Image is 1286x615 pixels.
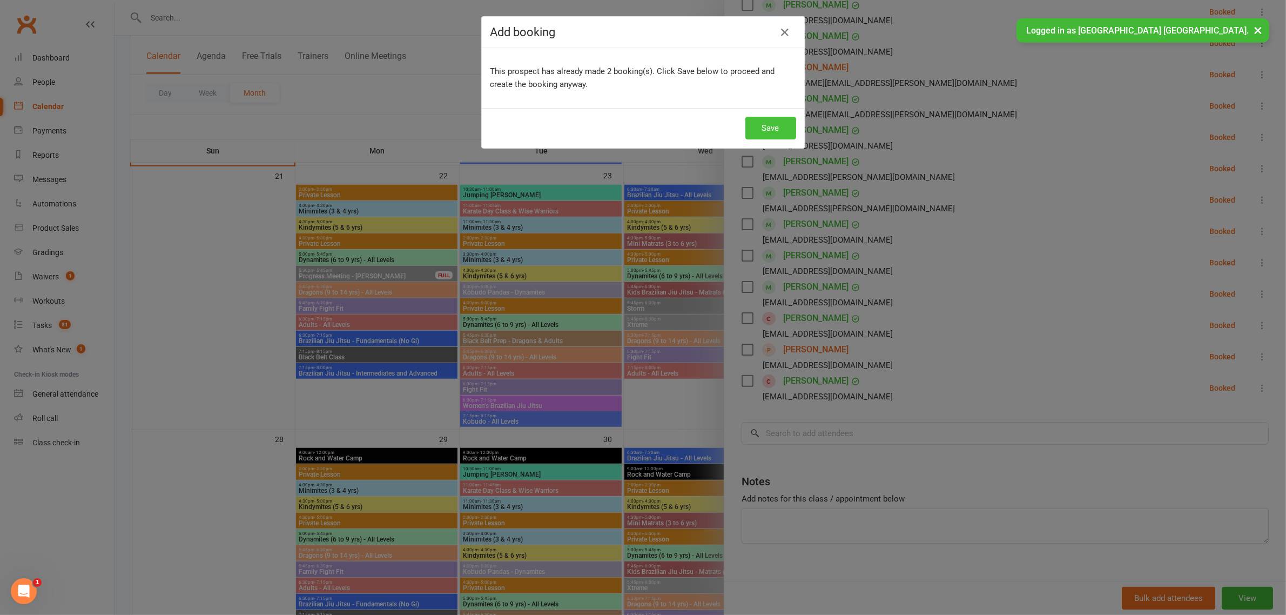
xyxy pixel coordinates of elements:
[490,25,796,39] h4: Add booking
[33,578,42,587] span: 1
[11,578,37,604] iframe: Intercom live chat
[745,117,796,139] button: Save
[777,24,794,41] button: Close
[490,65,796,91] p: This prospect has already made 2 booking(s). Click Save below to proceed and create the booking a...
